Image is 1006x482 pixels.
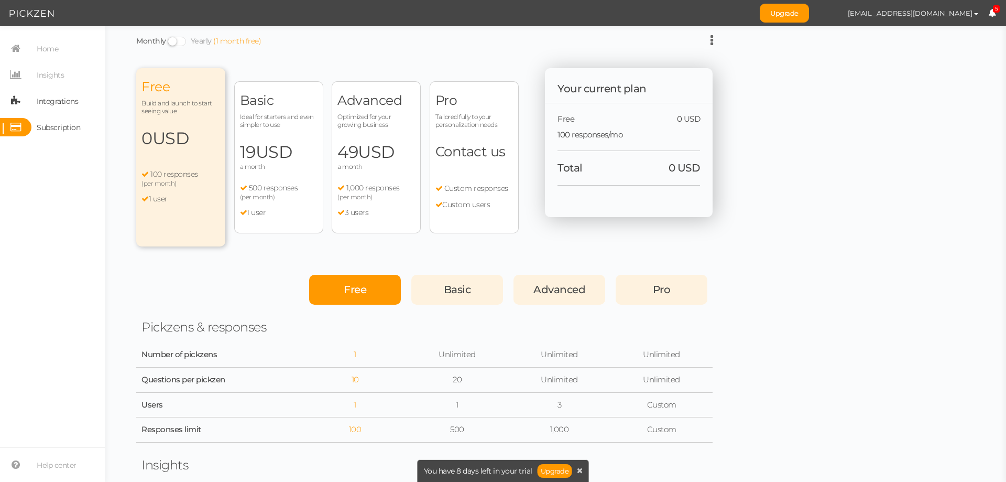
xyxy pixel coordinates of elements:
[435,113,513,128] span: Tailored fully to your personalization needs
[838,4,988,22] button: [EMAIL_ADDRESS][DOMAIN_NAME]
[435,200,513,210] li: Custom users
[545,68,713,103] div: Your current plan
[337,92,415,109] span: Advanced
[240,142,318,163] span: 19
[424,467,532,475] span: You have 8 days left in your trial
[136,36,166,46] a: Monthly
[240,208,318,218] li: 1 user
[240,92,318,109] span: Basic
[616,425,707,435] div: Custom
[150,169,198,179] span: 100 responses
[141,195,220,204] li: 1 user
[240,193,275,201] span: (per month)
[557,124,700,140] div: 100 responses/mo
[240,113,318,128] span: Ideal for starters and even simpler to use
[444,184,508,193] span: Custom responses
[677,114,701,124] span: 0 USD
[337,208,415,218] li: 3 users
[9,7,54,20] img: Pickzen logo
[819,4,838,23] img: 5f40068210b4f8eccfab4f91f5e8baab
[513,350,605,360] div: Unlimited
[309,400,401,410] div: 1
[37,119,80,136] span: Subscription
[435,92,513,109] span: Pro
[557,114,574,124] span: Free
[332,81,421,233] div: Advanced Optimized for your growing business 49USD a month 1,000 responses (per month) 3 users
[653,283,671,296] span: Pro
[513,275,605,305] div: Advanced
[141,425,299,435] div: Responses limit
[760,4,809,23] a: Upgrade
[141,319,299,335] div: Pickzens & responses
[37,67,64,83] span: Insights
[993,5,1000,13] span: 5
[249,183,298,192] span: 500 responses
[309,375,401,385] div: 10
[616,350,707,360] div: Unlimited
[37,93,78,110] span: Integrations
[435,143,506,160] span: Contact us
[513,400,605,410] div: 3
[152,128,189,148] span: USD
[430,81,519,233] div: Pro Tailored fully to your personalization needs Contact us Custom responses Custom users
[411,375,503,385] div: 20
[141,375,299,385] div: Questions per pickzen
[616,400,707,410] div: Custom
[513,425,605,435] div: 1,000
[337,163,363,170] span: a month
[234,81,323,233] div: Basic Ideal for starters and even simpler to use 19USD a month 500 responses (per month) 1 user
[848,9,972,17] span: [EMAIL_ADDRESS][DOMAIN_NAME]
[37,457,76,474] span: Help center
[557,162,583,175] span: Total
[444,283,471,296] span: Basic
[309,425,401,435] div: 100
[337,193,373,201] span: (per month)
[616,375,707,385] div: Unlimited
[309,350,401,360] div: 1
[136,68,225,247] div: Free Build and launch to start seeing value 0USD 100 responses (per month) 1 user
[344,283,366,296] span: Free
[358,142,395,162] span: USD
[533,283,585,296] span: Advanced
[213,37,261,46] div: (1 month free)
[141,128,220,149] span: 0
[669,162,701,175] span: 0 USD
[37,40,58,57] span: Home
[141,99,220,115] span: Build and launch to start seeing value
[337,113,415,128] span: Optimized for your growing business
[141,350,189,360] div: Number of pickzens
[411,425,503,435] div: 500
[538,464,572,478] a: Upgrade
[411,350,503,360] div: Unlimited
[141,400,299,410] div: Users
[616,275,707,305] div: Pro
[141,79,220,95] span: Free
[513,375,605,385] div: Unlimited
[240,163,265,170] span: a month
[141,179,177,187] span: (per month)
[411,275,503,305] div: Basic
[337,142,415,163] span: 49
[411,400,503,410] div: 1
[309,275,401,305] div: Free
[256,142,292,162] span: USD
[346,183,400,192] span: 1,000 responses
[141,457,299,473] div: Insights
